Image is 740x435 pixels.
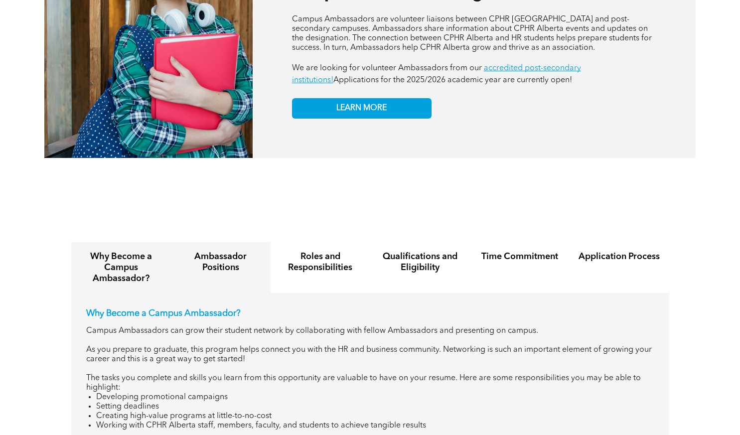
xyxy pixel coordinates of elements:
h4: Why Become a Campus Ambassador? [80,251,162,284]
h4: Application Process [579,251,660,262]
h4: Roles and Responsibilities [280,251,361,273]
a: LEARN MORE [292,98,432,119]
li: Developing promotional campaigns [96,393,654,402]
h4: Qualifications and Eligibility [379,251,461,273]
span: We are looking for volunteer Ambassadors from our [292,64,482,72]
p: Why Become a Campus Ambassador? [86,308,654,319]
h4: Time Commitment [479,251,561,262]
span: Applications for the 2025/2026 academic year are currently open! [333,76,572,84]
span: LEARN MORE [336,104,387,113]
h4: Ambassador Positions [180,251,262,273]
p: The tasks you complete and skills you learn from this opportunity are valuable to have on your re... [86,374,654,393]
li: Setting deadlines [96,402,654,412]
p: Campus Ambassadors can grow their student network by collaborating with fellow Ambassadors and pr... [86,326,654,336]
p: As you prepare to graduate, this program helps connect you with the HR and business community. Ne... [86,345,654,364]
li: Creating high-value programs at little-to-no-cost [96,412,654,421]
span: Campus Ambassadors are volunteer liaisons between CPHR [GEOGRAPHIC_DATA] and post-secondary campu... [292,15,652,52]
li: Working with CPHR Alberta staff, members, faculty, and students to achieve tangible results [96,421,654,431]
